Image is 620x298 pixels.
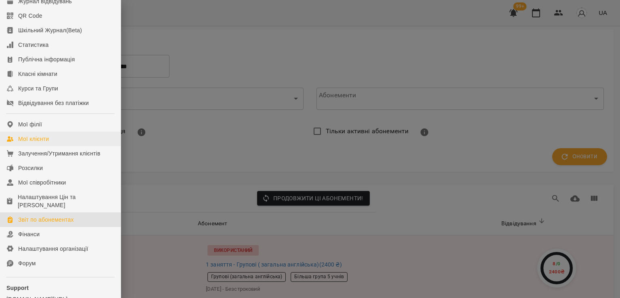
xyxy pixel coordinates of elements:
[18,230,40,238] div: Фінанси
[18,245,88,253] div: Налаштування організації
[18,12,42,20] div: QR Code
[18,216,74,224] div: Звіт по абонементах
[18,41,49,49] div: Статистика
[18,84,58,92] div: Курси та Групи
[18,55,75,63] div: Публічна інформація
[18,99,89,107] div: Відвідування без платіжки
[18,259,36,267] div: Форум
[18,193,114,209] div: Налаштування Цін та [PERSON_NAME]
[18,149,101,157] div: Залучення/Утримання клієнтів
[18,26,82,34] div: Шкільний Журнал(Beta)
[6,284,114,292] p: Support
[18,164,43,172] div: Розсилки
[18,135,49,143] div: Мої клієнти
[18,70,57,78] div: Класні кімнати
[18,120,42,128] div: Мої філії
[18,178,66,187] div: Мої співробітники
